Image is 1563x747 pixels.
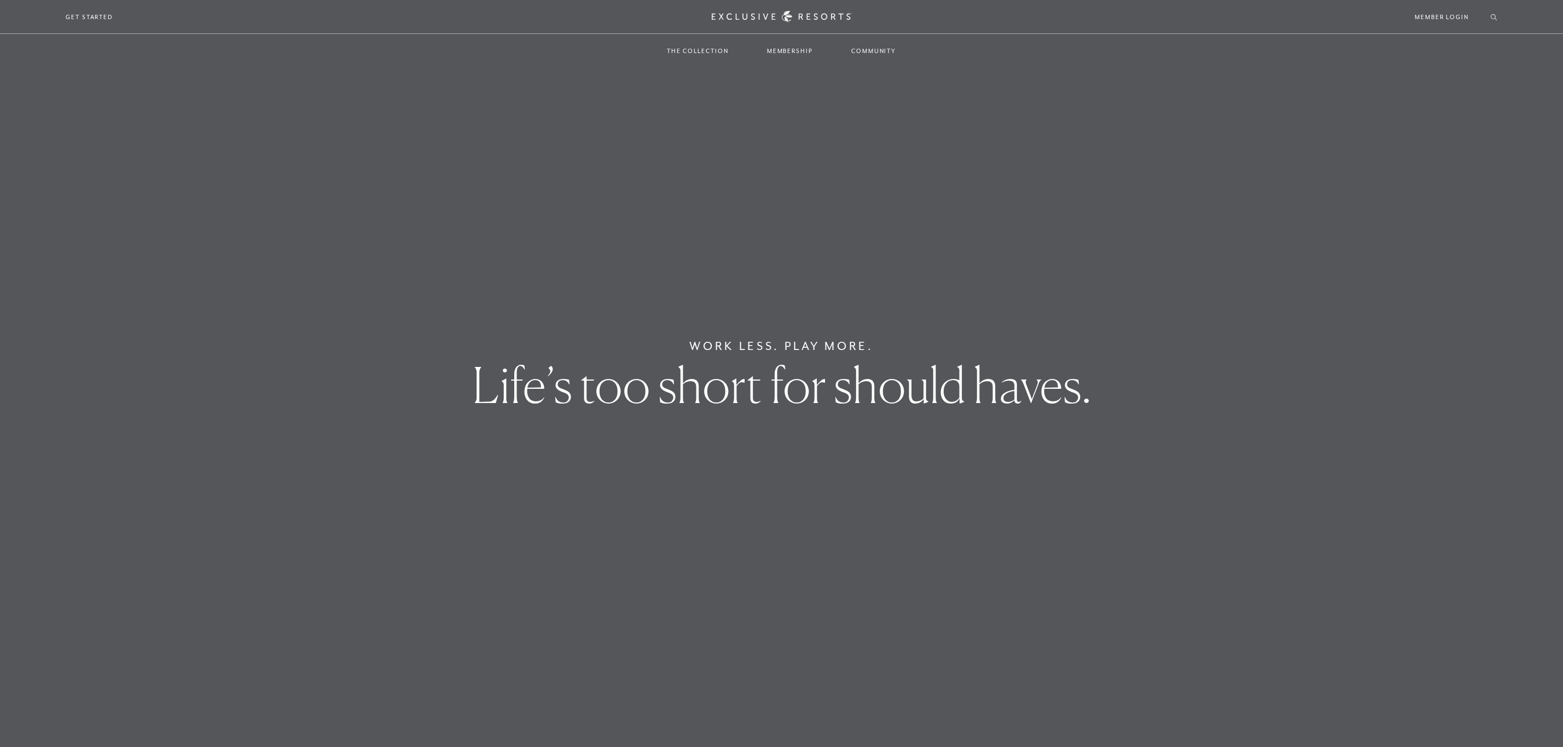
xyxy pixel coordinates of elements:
a: Get Started [66,12,113,22]
a: Community [840,35,907,67]
a: The Collection [656,35,740,67]
a: Membership [756,35,824,67]
a: Member Login [1415,12,1469,22]
h1: Life’s too short for should haves. [472,360,1091,410]
h6: Work Less. Play More. [689,337,874,355]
